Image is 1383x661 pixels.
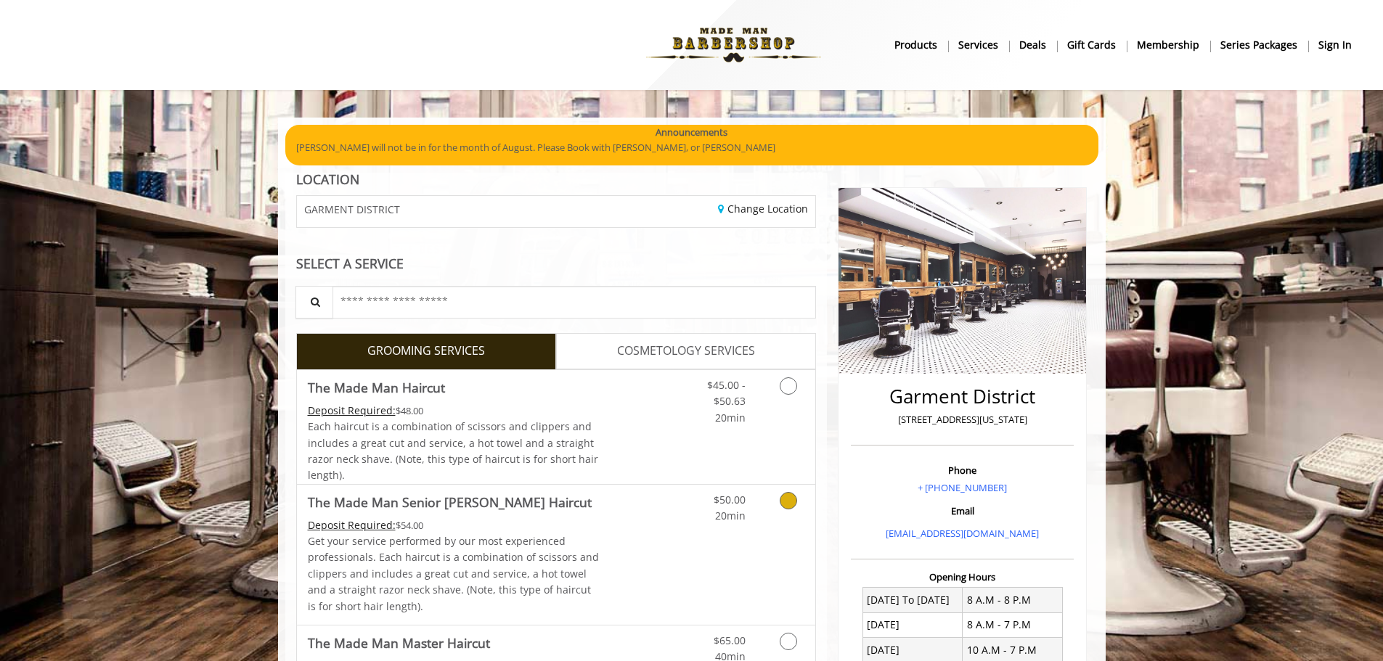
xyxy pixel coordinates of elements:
[1019,37,1046,53] b: Deals
[714,493,746,506] span: $50.00
[714,633,746,647] span: $65.00
[634,5,833,85] img: Made Man Barbershop logo
[656,125,727,140] b: Announcements
[1210,34,1308,55] a: Series packagesSeries packages
[296,171,359,188] b: LOCATION
[1137,37,1199,53] b: Membership
[707,378,746,408] span: $45.00 - $50.63
[715,509,746,522] span: 20min
[308,517,600,533] div: $54.00
[617,342,755,361] span: COSMETOLOGY SERVICES
[1220,37,1297,53] b: Series packages
[894,37,937,53] b: products
[715,411,746,424] span: 20min
[308,403,396,417] span: This service needs some Advance to be paid before we block your appointment
[862,588,963,612] td: [DATE] To [DATE]
[884,34,948,55] a: Productsproducts
[1009,34,1057,55] a: DealsDeals
[308,533,600,615] p: Get your service performed by our most experienced professionals. Each haircut is a combination o...
[296,257,817,271] div: SELECT A SERVICE
[1057,34,1127,55] a: Gift cardsgift cards
[918,481,1007,494] a: + [PHONE_NUMBER]
[308,633,490,653] b: The Made Man Master Haircut
[308,403,600,419] div: $48.00
[963,588,1063,612] td: 8 A.M - 8 P.M
[854,506,1070,516] h3: Email
[854,386,1070,407] h2: Garment District
[308,377,445,398] b: The Made Man Haircut
[1067,37,1116,53] b: gift cards
[948,34,1009,55] a: ServicesServices
[851,572,1074,582] h3: Opening Hours
[718,202,808,215] a: Change Location
[854,465,1070,475] h3: Phone
[963,612,1063,637] td: 8 A.M - 7 P.M
[295,286,333,319] button: Service Search
[854,412,1070,427] p: [STREET_ADDRESS][US_STATE]
[958,37,998,53] b: Services
[308,518,396,532] span: This service needs some Advance to be paid before we block your appointment
[308,419,598,482] span: Each haircut is a combination of scissors and clippers and includes a great cut and service, a ho...
[304,204,400,215] span: GARMENT DISTRICT
[886,527,1039,540] a: [EMAIL_ADDRESS][DOMAIN_NAME]
[1318,37,1352,53] b: sign in
[296,140,1088,155] p: [PERSON_NAME] will not be in for the month of August. Please Book with [PERSON_NAME], or [PERSON_...
[308,492,592,512] b: The Made Man Senior [PERSON_NAME] Haircut
[1127,34,1210,55] a: MembershipMembership
[1308,34,1362,55] a: sign insign in
[367,342,485,361] span: GROOMING SERVICES
[862,612,963,637] td: [DATE]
